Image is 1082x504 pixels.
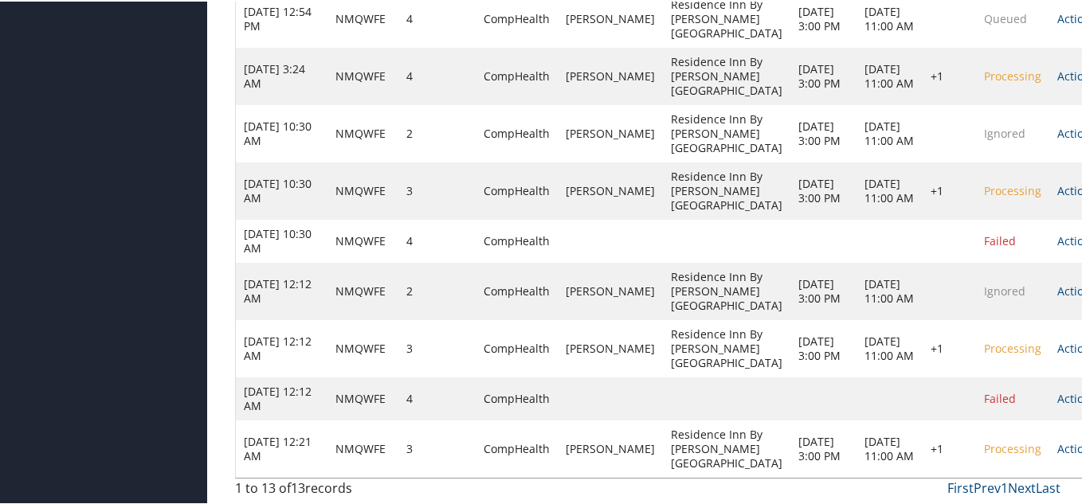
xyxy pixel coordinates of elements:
a: Last [1036,478,1060,495]
td: [PERSON_NAME] [558,419,663,476]
td: [PERSON_NAME] [558,318,663,376]
td: [DATE] 3:00 PM [790,46,857,104]
td: [DATE] 3:00 PM [790,261,857,318]
span: Failed [984,389,1016,404]
td: CompHealth [476,318,558,376]
span: Processing [984,440,1041,455]
td: CompHealth [476,161,558,218]
td: NMQWFE [327,261,398,318]
td: NMQWFE [327,161,398,218]
td: 2 [398,104,476,161]
td: CompHealth [476,376,558,419]
td: +1 [923,318,976,376]
td: [DATE] 11:00 AM [857,419,923,476]
td: 3 [398,419,476,476]
span: Ignored [984,124,1025,139]
td: Residence Inn By [PERSON_NAME][GEOGRAPHIC_DATA] [663,104,790,161]
td: NMQWFE [327,376,398,419]
td: CompHealth [476,261,558,318]
td: [DATE] 10:30 AM [236,218,327,261]
td: NMQWFE [327,46,398,104]
td: [DATE] 3:00 PM [790,161,857,218]
span: Failed [984,232,1016,247]
td: Residence Inn By [PERSON_NAME][GEOGRAPHIC_DATA] [663,46,790,104]
td: [DATE] 12:12 AM [236,318,327,376]
td: [DATE] 3:00 PM [790,318,857,376]
td: [DATE] 3:24 AM [236,46,327,104]
td: +1 [923,46,976,104]
td: 3 [398,161,476,218]
td: [DATE] 12:12 AM [236,261,327,318]
td: [PERSON_NAME] [558,46,663,104]
td: [DATE] 10:30 AM [236,104,327,161]
td: CompHealth [476,419,558,476]
td: Residence Inn By [PERSON_NAME][GEOGRAPHIC_DATA] [663,318,790,376]
td: +1 [923,419,976,476]
td: NMQWFE [327,104,398,161]
td: 4 [398,218,476,261]
span: Processing [984,339,1041,354]
td: CompHealth [476,104,558,161]
td: 4 [398,376,476,419]
td: [PERSON_NAME] [558,161,663,218]
td: 3 [398,318,476,376]
td: [PERSON_NAME] [558,261,663,318]
td: CompHealth [476,46,558,104]
td: NMQWFE [327,218,398,261]
span: Processing [984,67,1041,82]
td: Residence Inn By [PERSON_NAME][GEOGRAPHIC_DATA] [663,161,790,218]
td: Residence Inn By [PERSON_NAME][GEOGRAPHIC_DATA] [663,261,790,318]
td: +1 [923,161,976,218]
a: First [947,478,974,495]
div: 1 to 13 of records [235,477,424,504]
a: Prev [974,478,1001,495]
td: [DATE] 11:00 AM [857,104,923,161]
a: 1 [1001,478,1008,495]
span: Processing [984,182,1041,197]
td: [DATE] 12:21 AM [236,419,327,476]
td: Residence Inn By [PERSON_NAME][GEOGRAPHIC_DATA] [663,419,790,476]
td: 2 [398,261,476,318]
td: [DATE] 11:00 AM [857,261,923,318]
td: [DATE] 11:00 AM [857,161,923,218]
td: 4 [398,46,476,104]
td: [DATE] 3:00 PM [790,104,857,161]
td: [DATE] 12:12 AM [236,376,327,419]
td: [DATE] 10:30 AM [236,161,327,218]
td: NMQWFE [327,419,398,476]
td: [PERSON_NAME] [558,104,663,161]
span: 13 [291,478,305,495]
td: NMQWFE [327,318,398,376]
td: [DATE] 11:00 AM [857,46,923,104]
td: [DATE] 11:00 AM [857,318,923,376]
span: Queued [984,10,1027,25]
td: CompHealth [476,218,558,261]
a: Next [1008,478,1036,495]
span: Ignored [984,282,1025,297]
td: [DATE] 3:00 PM [790,419,857,476]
